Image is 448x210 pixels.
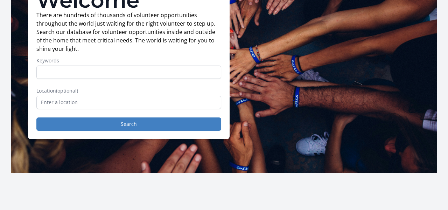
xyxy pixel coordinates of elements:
[56,87,78,94] span: (optional)
[36,117,221,131] button: Search
[36,57,221,64] label: Keywords
[36,87,221,94] label: Location
[36,11,221,53] p: There are hundreds of thousands of volunteer opportunities throughout the world just waiting for ...
[36,96,221,109] input: Enter a location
